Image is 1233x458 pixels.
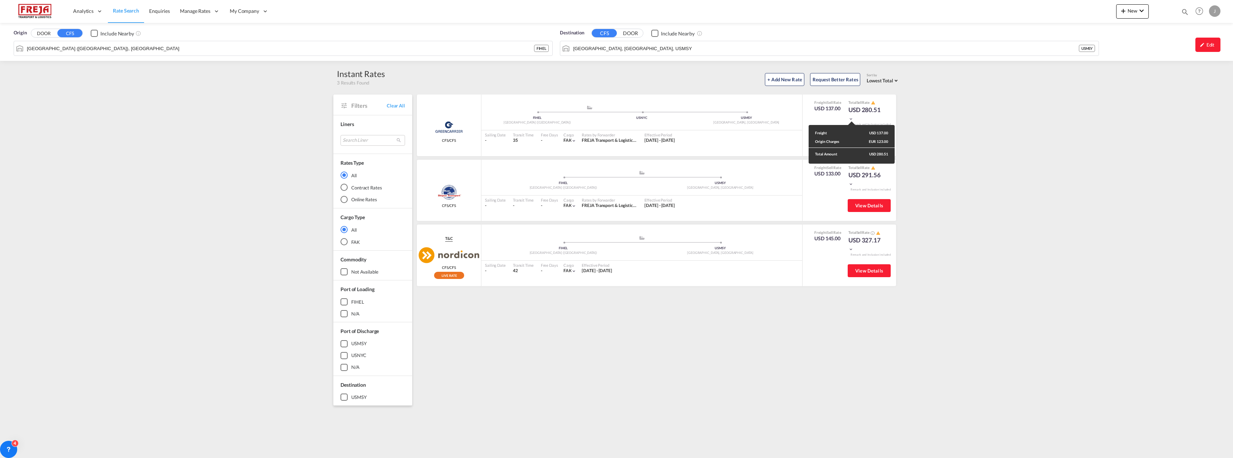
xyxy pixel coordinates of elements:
div: EUR 123.00 [869,139,888,144]
div: Total Amount [809,151,837,156]
div: Origin Charges [815,139,839,144]
div: Freight [815,130,827,135]
div: USD 280.51 [869,151,895,156]
div: USD 137.00 [869,130,888,135]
